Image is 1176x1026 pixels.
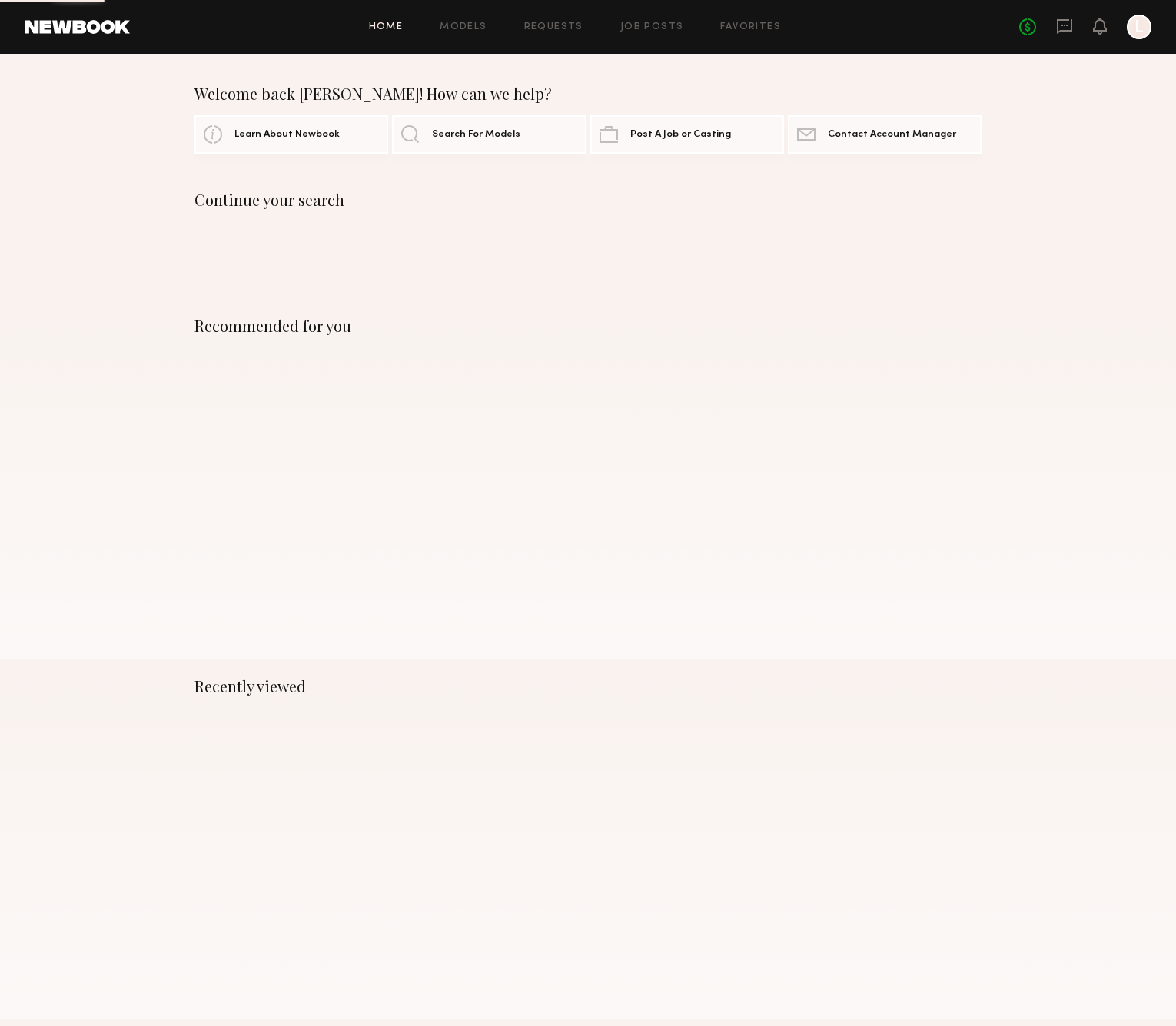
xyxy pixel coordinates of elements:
a: Favorites [720,22,781,32]
div: Recently viewed [194,677,982,696]
a: Home [369,22,404,32]
div: Welcome back [PERSON_NAME]! How can we help? [194,85,982,103]
a: Post A Job or Casting [590,115,784,154]
span: Contact Account Manager [828,130,956,140]
div: Continue your search [194,191,982,209]
a: Learn About Newbook [194,115,388,154]
a: Requests [524,22,583,32]
a: Job Posts [620,22,684,32]
div: Recommended for you [194,317,982,335]
span: Post A Job or Casting [630,130,731,140]
span: Search For Models [432,130,520,140]
a: Contact Account Manager [788,115,982,154]
a: Search For Models [392,115,586,154]
span: Learn About Newbook [234,130,340,140]
a: Models [440,22,487,32]
a: L [1127,15,1151,39]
